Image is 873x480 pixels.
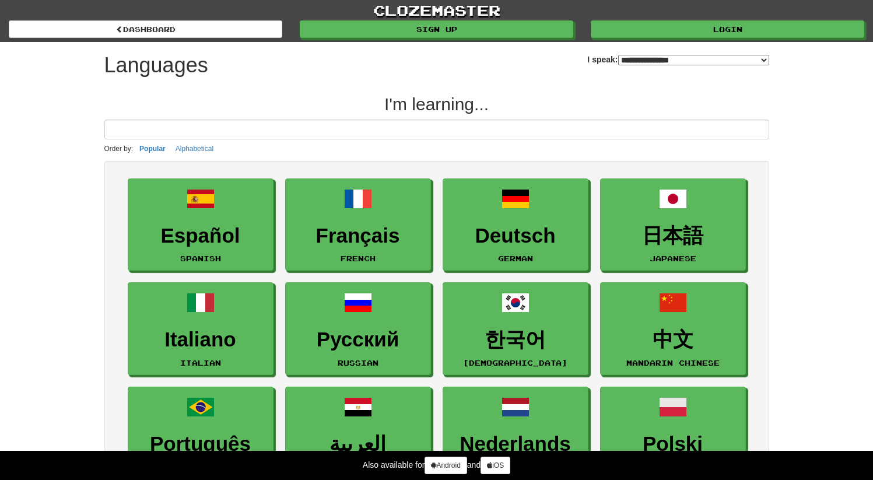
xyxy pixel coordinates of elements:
[292,433,425,456] h3: العربية
[481,457,510,474] a: iOS
[134,433,267,456] h3: Português
[606,328,739,351] h3: 中文
[180,359,221,367] small: Italian
[618,55,769,65] select: I speak:
[600,282,746,375] a: 中文Mandarin Chinese
[600,178,746,271] a: 日本語Japanese
[606,225,739,247] h3: 日本語
[300,20,573,38] a: Sign up
[650,254,696,262] small: Japanese
[443,387,588,479] a: NederlandsDutch
[443,178,588,271] a: DeutschGerman
[626,359,720,367] small: Mandarin Chinese
[591,20,864,38] a: Login
[104,54,208,77] h1: Languages
[498,254,533,262] small: German
[587,54,769,65] label: I speak:
[172,142,217,155] button: Alphabetical
[134,328,267,351] h3: Italiano
[285,387,431,479] a: العربيةArabic
[128,387,274,479] a: PortuguêsPortuguese
[341,254,376,262] small: French
[338,359,378,367] small: Russian
[104,94,769,114] h2: I'm learning...
[285,178,431,271] a: FrançaisFrench
[600,387,746,479] a: PolskiPolish
[443,282,588,375] a: 한국어[DEMOGRAPHIC_DATA]
[292,328,425,351] h3: Русский
[449,433,582,456] h3: Nederlands
[285,282,431,375] a: РусскийRussian
[9,20,282,38] a: dashboard
[449,328,582,351] h3: 한국어
[463,359,567,367] small: [DEMOGRAPHIC_DATA]
[606,433,739,456] h3: Polski
[180,254,221,262] small: Spanish
[292,225,425,247] h3: Français
[104,145,134,153] small: Order by:
[134,225,267,247] h3: Español
[136,142,169,155] button: Popular
[128,282,274,375] a: ItalianoItalian
[128,178,274,271] a: EspañolSpanish
[449,225,582,247] h3: Deutsch
[425,457,467,474] a: Android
